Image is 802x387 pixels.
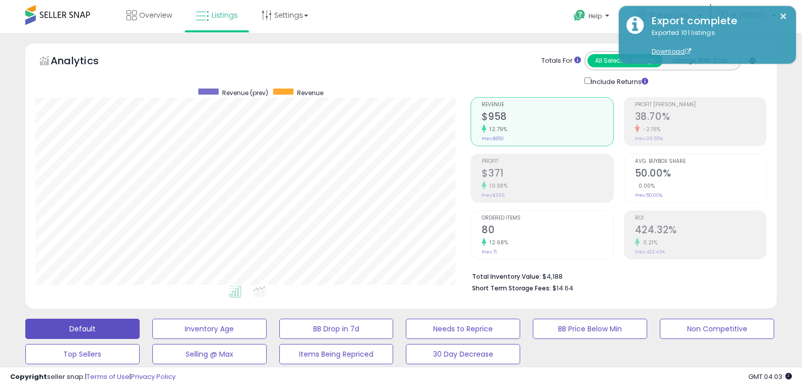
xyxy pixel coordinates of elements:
h5: Analytics [51,54,118,70]
a: Download [652,47,691,56]
button: Inventory Age [152,319,267,339]
div: Exported 101 listings. [644,28,788,57]
span: Revenue [482,102,613,108]
small: Prev: 50.00% [635,192,662,198]
span: Listings [212,10,238,20]
h2: 50.00% [635,167,766,181]
button: Needs to Reprice [406,319,520,339]
div: Include Returns [577,75,660,87]
div: Totals For [541,56,581,66]
span: 2025-08-15 04:03 GMT [748,372,792,381]
span: Overview [139,10,172,20]
a: Terms of Use [87,372,130,381]
span: Help [588,12,602,20]
small: Prev: $336 [482,192,504,198]
small: 0.00% [635,182,655,190]
button: BB Price Below Min [533,319,647,339]
span: $14.64 [553,283,573,293]
button: Top Sellers [25,344,140,364]
a: Privacy Policy [131,372,176,381]
h2: 80 [482,224,613,238]
button: 30 Day Decrease [406,344,520,364]
div: Export complete [644,14,788,28]
small: Prev: 423.43% [635,249,665,255]
span: ROI [635,216,766,221]
b: Short Term Storage Fees: [472,284,551,292]
span: Profit [482,159,613,164]
div: seller snap | | [10,372,176,382]
small: Prev: $850 [482,136,504,142]
small: Prev: 71 [482,249,497,255]
h2: $958 [482,111,613,124]
small: 0.21% [640,239,658,246]
small: -2.15% [640,125,661,133]
h2: $371 [482,167,613,181]
a: Help [566,2,619,33]
span: Avg. Buybox Share [635,159,766,164]
button: All Selected Listings [587,54,663,67]
strong: Copyright [10,372,47,381]
span: Revenue (prev) [222,89,268,97]
span: Ordered Items [482,216,613,221]
span: Profit [PERSON_NAME] [635,102,766,108]
b: Total Inventory Value: [472,272,541,281]
button: Items Being Repriced [279,344,394,364]
i: Get Help [573,9,586,22]
button: Selling @ Max [152,344,267,364]
h2: 424.32% [635,224,766,238]
button: Default [25,319,140,339]
h2: 38.70% [635,111,766,124]
small: 12.79% [486,125,507,133]
button: Non Competitive [660,319,774,339]
button: BB Drop in 7d [279,319,394,339]
span: Revenue [297,89,323,97]
small: Prev: 39.55% [635,136,663,142]
li: $4,188 [472,270,759,282]
button: × [779,10,787,23]
small: 12.68% [486,239,508,246]
small: 10.38% [486,182,508,190]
